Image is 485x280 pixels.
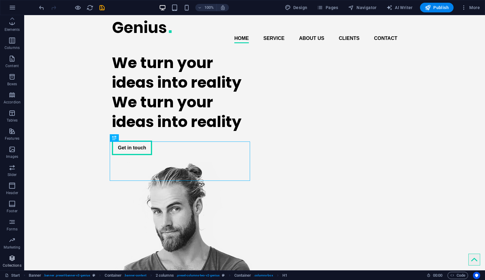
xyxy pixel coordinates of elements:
[7,227,18,232] p: Forms
[317,5,338,11] span: Pages
[86,4,93,11] i: Reload page
[8,172,17,177] p: Slider
[386,5,413,11] span: AI Writer
[473,272,480,279] button: Usercentrics
[44,272,90,279] span: . banner .preset-banner-v3-genius
[348,5,377,11] span: Navigator
[220,5,226,10] i: On resize automatically adjust zoom level to fit chosen device.
[5,27,20,32] p: Elements
[98,4,106,11] button: save
[314,3,340,12] button: Pages
[420,3,454,12] button: Publish
[234,272,251,279] span: Click to select. Double-click to edit
[7,118,18,123] p: Tables
[105,272,122,279] span: Click to select. Double-click to edit
[7,82,17,86] p: Boxes
[156,272,174,279] span: Click to select. Double-click to edit
[5,136,19,141] p: Features
[282,272,287,279] span: Click to select. Double-click to edit
[458,3,482,12] button: More
[3,263,21,268] p: Collections
[5,63,19,68] p: Content
[7,209,18,213] p: Footer
[38,4,45,11] button: undo
[93,274,95,277] i: This element is a customizable preset
[38,4,45,11] i: Undo: Duplicate elements (Ctrl+Z)
[433,272,442,279] span: 00 00
[204,4,214,11] h6: 100%
[254,272,273,279] span: . columns-box
[427,272,443,279] h6: Session time
[195,4,217,11] button: 100%
[437,273,438,278] span: :
[124,272,146,279] span: . banner-content
[282,3,310,12] button: Design
[285,5,308,11] span: Design
[4,100,21,105] p: Accordion
[86,4,93,11] button: reload
[5,45,20,50] p: Columns
[5,272,20,279] a: Start
[29,272,287,279] nav: breadcrumb
[6,154,18,159] p: Images
[346,3,379,12] button: Navigator
[450,272,465,279] span: Code
[448,272,468,279] button: Code
[425,5,449,11] span: Publish
[176,272,220,279] span: . preset-columns-two-v2-genius
[384,3,415,12] button: AI Writer
[4,245,20,250] p: Marketing
[461,5,480,11] span: More
[74,4,81,11] button: Click here to leave preview mode and continue editing
[99,4,106,11] i: Save (Ctrl+S)
[29,272,41,279] span: Click to select. Double-click to edit
[222,274,225,277] i: This element is a customizable preset
[6,190,18,195] p: Header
